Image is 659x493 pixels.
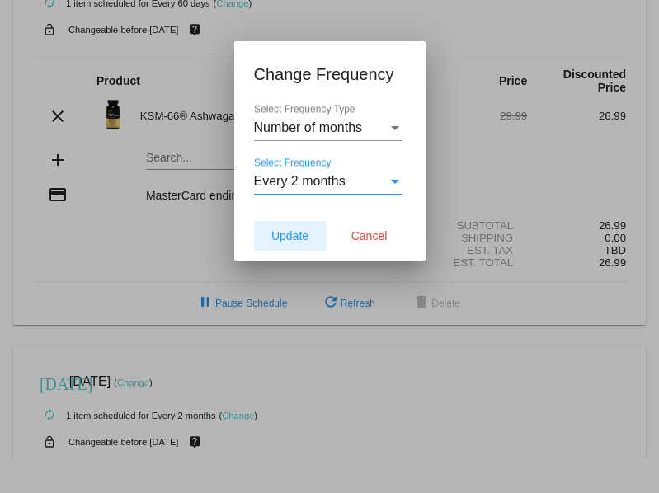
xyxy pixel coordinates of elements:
h1: Change Frequency [254,61,406,87]
span: Every 2 months [254,174,346,188]
button: Update [254,221,327,251]
span: Number of months [254,120,363,134]
mat-select: Select Frequency Type [254,120,402,135]
span: Cancel [351,229,388,242]
span: Update [271,229,308,242]
button: Cancel [333,221,406,251]
mat-select: Select Frequency [254,174,402,189]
